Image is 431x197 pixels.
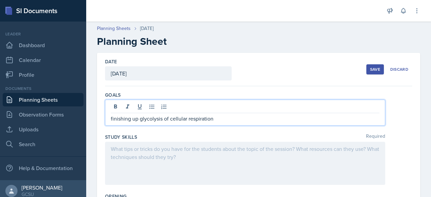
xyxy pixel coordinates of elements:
a: Planning Sheets [3,93,84,106]
a: Search [3,137,84,151]
a: Calendar [3,53,84,67]
a: Planning Sheets [97,25,131,32]
div: Discard [390,67,408,72]
div: [DATE] [140,25,154,32]
h2: Planning Sheet [97,35,420,47]
div: Documents [3,86,84,92]
div: Save [370,67,380,72]
a: Profile [3,68,84,81]
a: Uploads [3,123,84,136]
div: [PERSON_NAME] [22,184,62,191]
div: Help & Documentation [3,161,84,175]
p: finishing up glycolysis of cellular respiration [111,114,379,123]
label: Date [105,58,117,65]
button: Save [366,64,384,74]
label: Goals [105,92,121,98]
button: Discard [387,64,412,74]
a: Dashboard [3,38,84,52]
label: Study Skills [105,134,137,140]
div: Leader [3,31,84,37]
span: Required [366,134,385,140]
a: Observation Forms [3,108,84,121]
